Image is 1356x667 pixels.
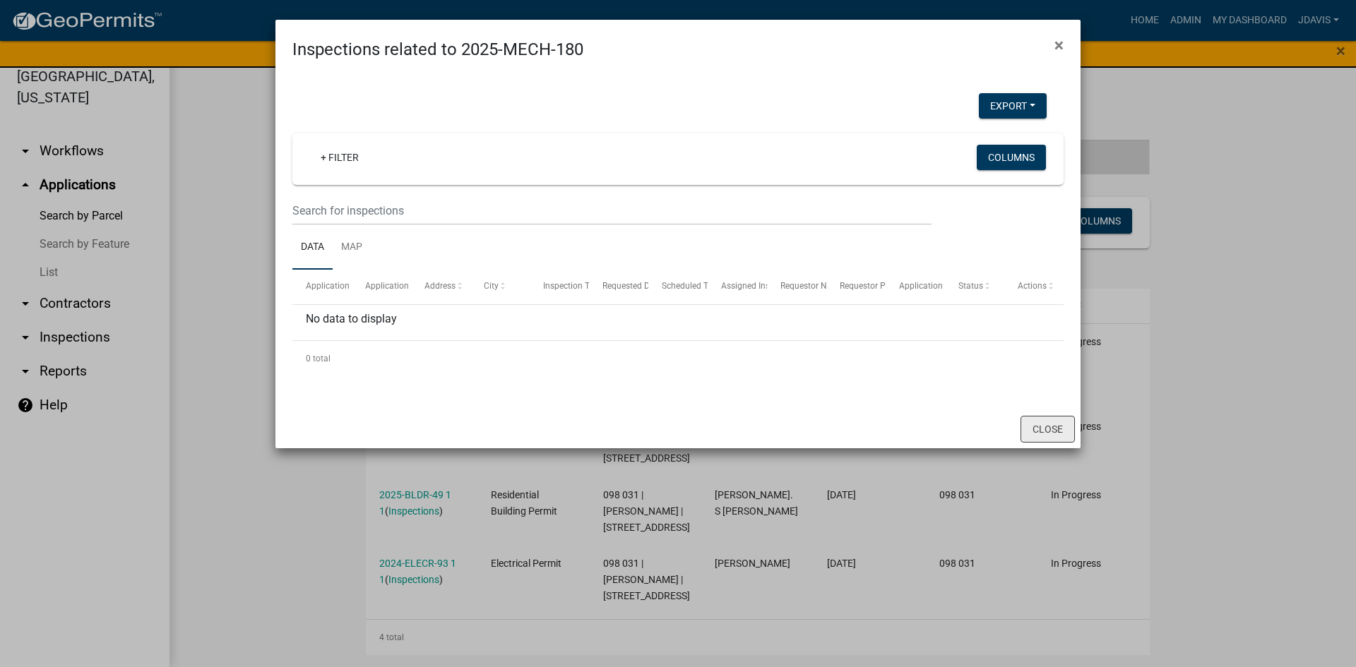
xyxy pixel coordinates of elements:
span: Requested Date [602,281,662,291]
button: Columns [977,145,1046,170]
a: + Filter [309,145,370,170]
button: Close [1021,416,1075,443]
datatable-header-cell: Application [292,270,352,304]
datatable-header-cell: Requestor Name [767,270,826,304]
span: Status [958,281,983,291]
span: Requestor Phone [840,281,905,291]
div: 0 total [292,341,1064,376]
input: Search for inspections [292,196,932,225]
h4: Inspections related to 2025-MECH-180 [292,37,583,62]
a: Data [292,225,333,270]
span: Application Type [365,281,429,291]
button: Export [979,93,1047,119]
datatable-header-cell: Status [945,270,1004,304]
div: No data to display [292,305,1064,340]
datatable-header-cell: City [470,270,530,304]
span: × [1054,35,1064,55]
datatable-header-cell: Scheduled Time [648,270,708,304]
button: Close [1043,25,1075,65]
datatable-header-cell: Requestor Phone [826,270,886,304]
a: Map [333,225,371,270]
datatable-header-cell: Application Description [886,270,945,304]
span: Actions [1018,281,1047,291]
datatable-header-cell: Inspection Type [530,270,589,304]
datatable-header-cell: Requested Date [589,270,648,304]
datatable-header-cell: Actions [1004,270,1064,304]
datatable-header-cell: Assigned Inspector [708,270,767,304]
span: Scheduled Time [662,281,722,291]
span: Application Description [899,281,988,291]
span: Application [306,281,350,291]
span: Assigned Inspector [721,281,794,291]
span: Requestor Name [780,281,844,291]
span: Inspection Type [543,281,603,291]
datatable-header-cell: Application Type [352,270,411,304]
datatable-header-cell: Address [411,270,470,304]
span: Address [424,281,456,291]
span: City [484,281,499,291]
